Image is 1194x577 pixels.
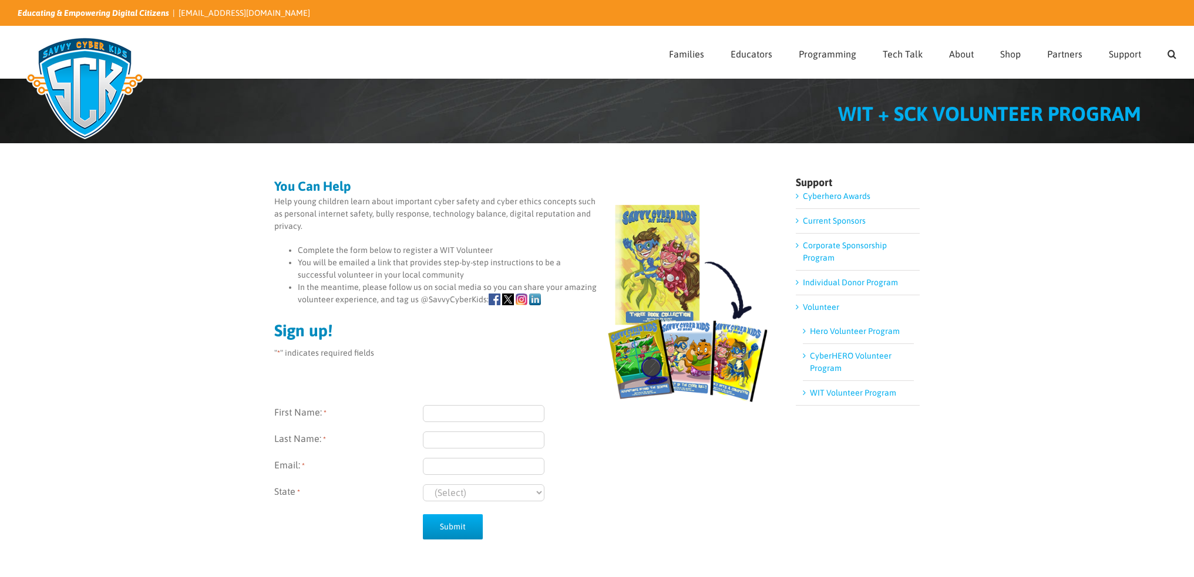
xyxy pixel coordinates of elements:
[1109,49,1141,59] span: Support
[274,431,423,448] label: Last Name:
[803,191,870,201] a: Cyberhero Awards
[1047,49,1082,59] span: Partners
[669,49,704,59] span: Families
[274,195,771,232] p: Help young children learn about important cyber safety and cyber ethics concepts such as personal...
[883,49,923,59] span: Tech Talk
[838,102,1141,125] span: WIT + SCK VOLUNTEER PROGRAM
[274,484,423,501] label: State
[669,26,704,78] a: Families
[1000,49,1021,59] span: Shop
[1168,26,1176,78] a: Search
[502,293,514,305] img: icons-X.png
[810,326,900,336] a: Hero Volunteer Program
[949,26,974,78] a: About
[803,241,887,262] a: Corporate Sponsorship Program
[18,8,169,18] i: Educating & Empowering Digital Citizens
[274,405,423,422] label: First Name:
[731,49,772,59] span: Educators
[731,26,772,78] a: Educators
[799,26,856,78] a: Programming
[803,278,898,287] a: Individual Donor Program
[883,26,923,78] a: Tech Talk
[298,257,771,281] li: You will be emailed a link that provides step-by-step instructions to be a successful volunteer i...
[274,458,423,475] label: Email:
[1109,26,1141,78] a: Support
[423,514,483,539] input: Submit
[1000,26,1021,78] a: Shop
[949,49,974,59] span: About
[810,351,892,373] a: CyberHERO Volunteer Program
[796,177,920,188] h4: Support
[274,178,351,194] strong: You Can Help
[18,29,152,147] img: Savvy Cyber Kids Logo
[810,388,896,397] a: WIT Volunteer Program
[298,244,771,257] li: Complete the form below to register a WIT Volunteer
[1047,26,1082,78] a: Partners
[179,8,310,18] a: [EMAIL_ADDRESS][DOMAIN_NAME]
[669,26,1176,78] nav: Main Menu
[803,302,839,312] a: Volunteer
[298,281,771,306] li: In the meantime, please follow us on social media so you can share your amazing volunteer experie...
[274,322,771,339] h2: Sign up!
[799,49,856,59] span: Programming
[516,293,527,305] img: icons-Instagram.png
[803,216,866,225] a: Current Sponsors
[274,347,771,359] p: " " indicates required fields
[489,293,500,305] img: icons-Facebook.png
[529,293,541,305] img: icons-linkedin.png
